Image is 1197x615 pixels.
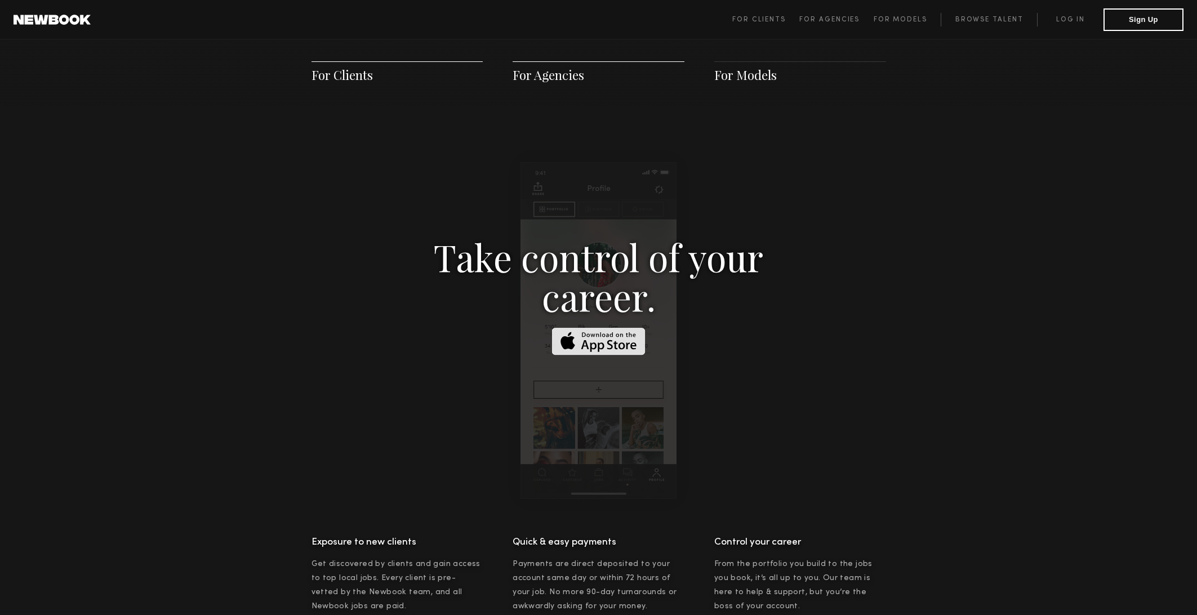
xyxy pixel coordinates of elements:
a: For Models [714,66,777,83]
span: For Clients [732,16,786,23]
h4: Exposure to new clients [312,534,483,551]
a: For Clients [312,66,373,83]
span: Payments are direct deposited to your account same day or within 72 hours of your job. No more 90... [513,560,677,610]
a: For Agencies [799,13,873,26]
a: Log in [1037,13,1103,26]
span: From the portfolio you build to the jobs you book, it’s all up to you. Our team is here to help &... [714,560,873,610]
h4: Quick & easy payments [513,534,684,551]
span: For Agencies [799,16,860,23]
a: Browse Talent [941,13,1037,26]
span: For Models [874,16,927,23]
img: Download on the App Store [552,328,646,355]
a: For Clients [732,13,799,26]
h3: Take control of your career. [404,237,793,316]
a: For Agencies [513,66,584,83]
a: For Models [874,13,941,26]
button: Sign Up [1103,8,1183,31]
span: Get discovered by clients and gain access to top local jobs. Every client is pre-vetted by the Ne... [312,560,480,610]
h4: Control your career [714,534,886,551]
